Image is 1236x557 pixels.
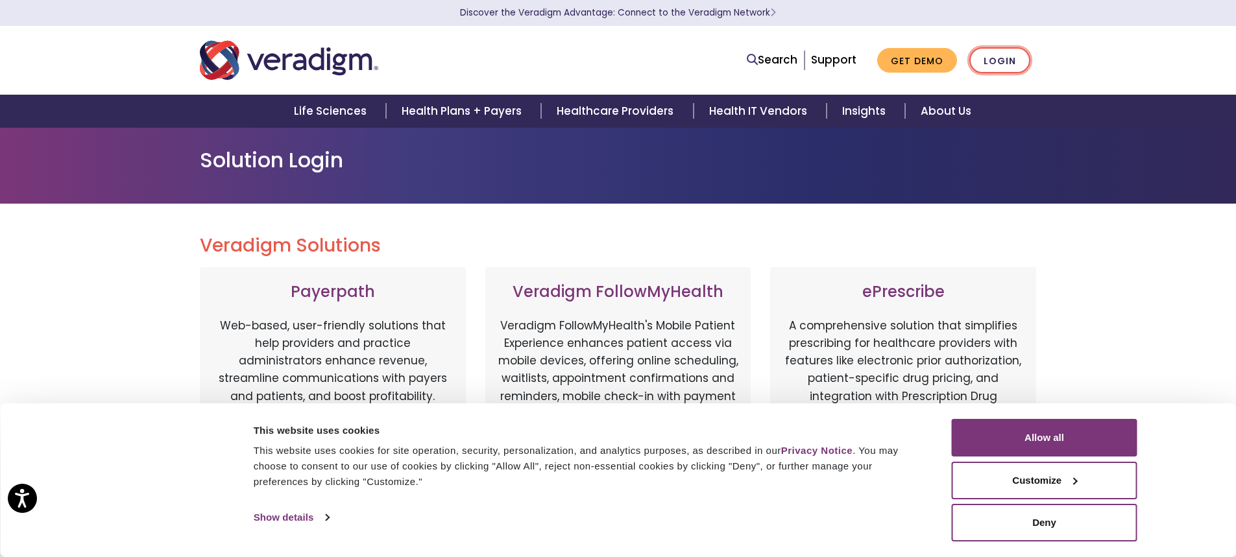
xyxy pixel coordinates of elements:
[278,95,386,128] a: Life Sciences
[460,6,776,19] a: Discover the Veradigm Advantage: Connect to the Veradigm NetworkLearn More
[969,47,1030,74] a: Login
[747,51,797,69] a: Search
[386,95,541,128] a: Health Plans + Payers
[877,48,957,73] a: Get Demo
[254,443,923,490] div: This website uses cookies for site operation, security, personalization, and analytics purposes, ...
[254,508,329,527] a: Show details
[827,95,905,128] a: Insights
[200,148,1037,172] h1: Solution Login
[952,419,1137,456] button: Allow all
[783,317,1023,453] p: A comprehensive solution that simplifies prescribing for healthcare providers with features like ...
[200,235,1037,257] h2: Veradigm Solutions
[905,95,987,128] a: About Us
[200,39,378,82] img: Veradigm logo
[783,283,1023,302] h3: ePrescribe
[952,504,1137,541] button: Deny
[987,464,1220,541] iframe: Drift Chat Widget
[694,95,827,128] a: Health IT Vendors
[213,283,453,302] h3: Payerpath
[213,317,453,453] p: Web-based, user-friendly solutions that help providers and practice administrators enhance revenu...
[952,462,1137,499] button: Customize
[254,423,923,438] div: This website uses cookies
[541,95,693,128] a: Healthcare Providers
[811,52,856,67] a: Support
[770,6,776,19] span: Learn More
[498,283,738,302] h3: Veradigm FollowMyHealth
[781,445,853,456] a: Privacy Notice
[498,317,738,440] p: Veradigm FollowMyHealth's Mobile Patient Experience enhances patient access via mobile devices, o...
